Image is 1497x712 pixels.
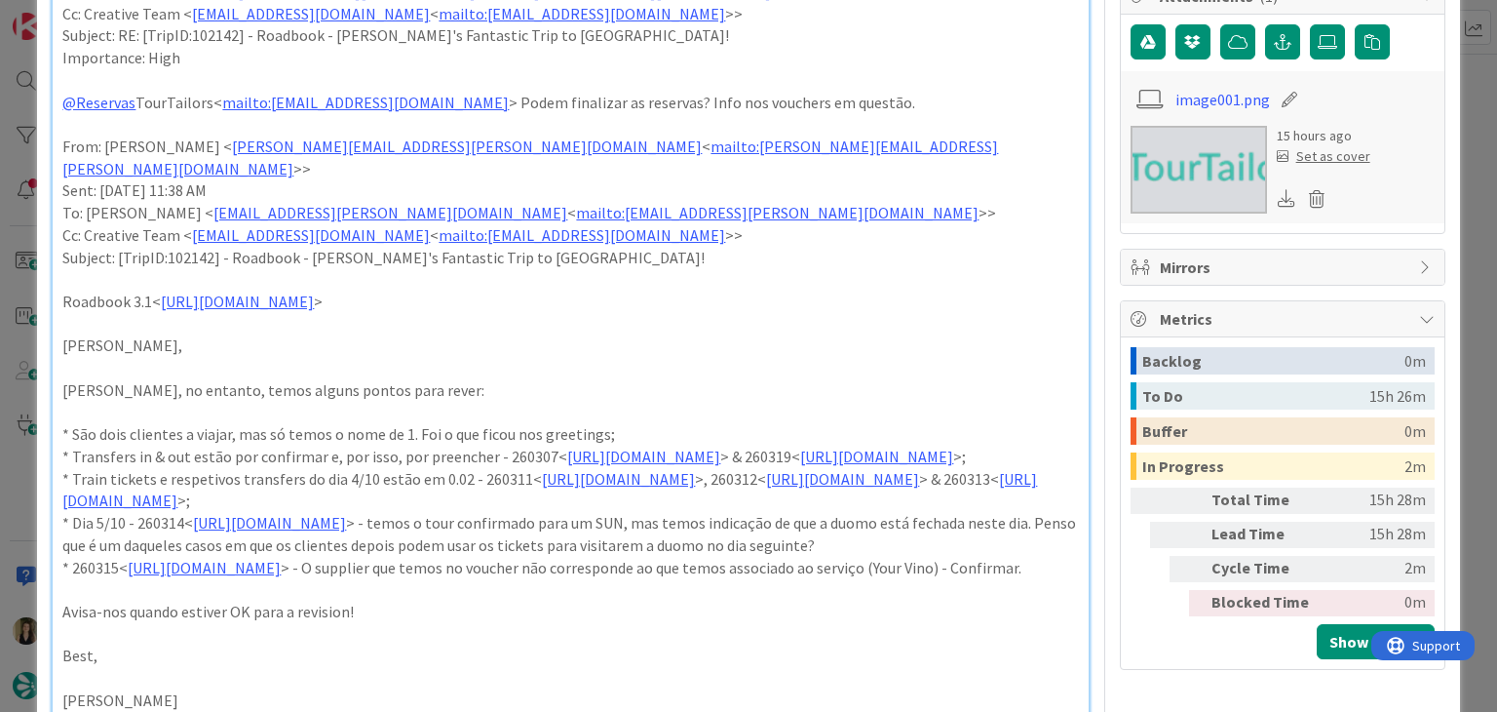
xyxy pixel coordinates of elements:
[62,601,1078,623] p: Avisa-nos quando estiver OK para a revision!
[192,225,430,245] a: [EMAIL_ADDRESS][DOMAIN_NAME]
[62,690,1078,712] p: [PERSON_NAME]
[439,4,725,23] a: mailto:[EMAIL_ADDRESS][DOMAIN_NAME]
[192,4,430,23] a: [EMAIL_ADDRESS][DOMAIN_NAME]
[62,47,1078,69] p: Importance: High
[1277,146,1370,167] div: Set as cover
[1160,256,1409,279] span: Mirrors
[1404,347,1426,375] div: 0m
[766,469,919,489] a: [URL][DOMAIN_NAME]
[62,512,1078,556] p: * Dia 5/10 - 260314< > - temos o tour confirmado para um SUN, mas temos indicação de que a duomo ...
[62,379,1078,402] p: [PERSON_NAME], no entanto, temos alguns pontos para rever:
[1317,624,1435,659] button: Show Details
[222,93,509,112] a: mailto:[EMAIL_ADDRESS][DOMAIN_NAME]
[62,24,1078,47] p: Subject: RE: [TripID:102142] - Roadbook - [PERSON_NAME]'s Fantastic Trip to [GEOGRAPHIC_DATA]!
[576,203,979,222] a: mailto:[EMAIL_ADDRESS][PERSON_NAME][DOMAIN_NAME]
[1277,186,1298,212] div: Download
[62,92,1078,114] p: TourTailors< > Podem finalizar as reservas? Info nos vouchers em questão.
[62,179,1078,202] p: Sent: [DATE] 11:38 AM
[542,469,695,489] a: [URL][DOMAIN_NAME]
[193,513,346,533] a: [URL][DOMAIN_NAME]
[1369,382,1426,410] div: 15h 26m
[62,137,998,178] a: mailto:[PERSON_NAME][EMAIL_ADDRESS][PERSON_NAME][DOMAIN_NAME]
[800,447,953,466] a: [URL][DOMAIN_NAME]
[1160,307,1409,331] span: Metrics
[62,469,1037,511] a: [URL][DOMAIN_NAME]
[1326,488,1426,514] div: 15h 28m
[1277,126,1370,146] div: 15 hours ago
[1211,488,1319,514] div: Total Time
[62,446,1078,468] p: * Transfers in & out estão por confirmar e, por isso, por preencher - 260307< > & 260319< >;
[1404,453,1426,480] div: 2m
[41,3,89,26] span: Support
[1326,590,1426,616] div: 0m
[1175,88,1270,111] a: image001.png
[62,3,1078,25] p: Cc: Creative Team < < >>
[62,468,1078,512] p: * Train tickets e respetivos transfers do dia 4/10 estão em 0.02 - 260311< >, 260312< > & 260313< >;
[161,292,314,311] a: [URL][DOMAIN_NAME]
[1326,556,1426,582] div: 2m
[1142,417,1404,445] div: Buffer
[62,423,1078,446] p: * São dois clientes a viajar, mas só temos o nome de 1. Foi o que ficou nos greetings;
[62,557,1078,579] p: * 260315< > - O supplier que temos no voucher não corresponde ao que temos associado ao serviço (...
[1142,347,1404,375] div: Backlog
[62,291,1078,313] p: Roadbook 3.1< >
[567,447,720,466] a: [URL][DOMAIN_NAME]
[1404,417,1426,445] div: 0m
[62,202,1078,224] p: To: [PERSON_NAME] < < >>
[128,558,281,577] a: [URL][DOMAIN_NAME]
[62,335,1078,357] p: [PERSON_NAME],
[62,247,1078,269] p: Subject: [TripID:102142] - Roadbook - [PERSON_NAME]'s Fantastic Trip to [GEOGRAPHIC_DATA]!
[1142,453,1404,480] div: In Progress
[62,224,1078,247] p: Cc: Creative Team < < >>
[62,645,1078,667] p: Best,
[1142,382,1369,410] div: To Do
[1211,556,1319,582] div: Cycle Time
[62,93,135,112] a: @Reservas
[1326,522,1426,548] div: 15h 28m
[1211,590,1319,616] div: Blocked Time
[62,136,1078,179] p: From: [PERSON_NAME] < < >>
[439,225,725,245] a: mailto:[EMAIL_ADDRESS][DOMAIN_NAME]
[213,203,567,222] a: [EMAIL_ADDRESS][PERSON_NAME][DOMAIN_NAME]
[232,137,702,156] a: [PERSON_NAME][EMAIL_ADDRESS][PERSON_NAME][DOMAIN_NAME]
[1211,522,1319,548] div: Lead Time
